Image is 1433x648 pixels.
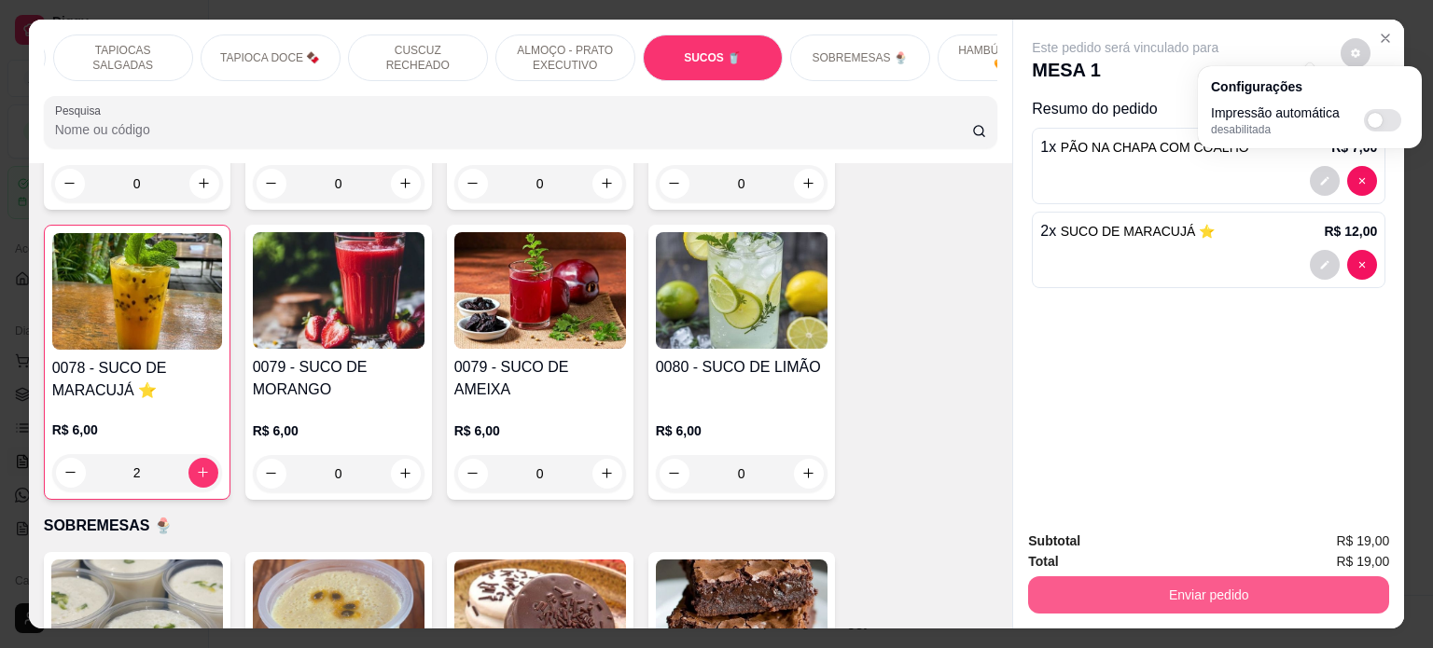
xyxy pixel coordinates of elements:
[253,232,424,349] img: product-image
[953,43,1062,73] p: HAMBÚRGUER 🍔 🧡🍟
[813,50,908,65] p: SOBREMESAS 🍨
[511,43,619,73] p: ALMOÇO - PRATO EXECUTIVO
[1211,103,1340,122] p: Impressão automática
[253,421,424,440] p: R$ 6,00
[69,43,177,73] p: TAPIOCAS SALGADAS
[1040,136,1248,159] p: 1 x
[1061,140,1249,155] span: PÃO NA CHAPA COM COALHO
[364,43,472,73] p: CUSCUZ RECHEADO
[253,356,424,401] h4: 0079 - SUCO DE MORANGO
[1324,222,1377,241] p: R$ 12,00
[454,356,626,401] h4: 0079 - SUCO DE AMEIXA
[1341,38,1370,68] button: decrease-product-quantity
[1032,38,1218,57] p: Este pedido será vinculado para
[55,120,972,139] input: Pesquisa
[52,421,222,439] p: R$ 6,00
[1028,576,1389,614] button: Enviar pedido
[1040,220,1215,242] p: 2 x
[55,103,107,118] label: Pesquisa
[1310,250,1340,280] button: decrease-product-quantity
[1061,224,1216,239] span: SUCO DE MARACUJÁ ⭐️
[1310,166,1340,196] button: decrease-product-quantity
[1211,122,1340,137] p: desabilitada
[1032,98,1385,120] p: Resumo do pedido
[1028,554,1058,569] strong: Total
[454,421,626,440] p: R$ 6,00
[1336,531,1389,551] span: R$ 19,00
[52,233,222,350] img: product-image
[656,232,828,349] img: product-image
[44,515,998,537] p: SOBREMESAS 🍨
[1347,166,1377,196] button: decrease-product-quantity
[1370,23,1400,53] button: Close
[656,356,828,379] h4: 0080 - SUCO DE LIMÃO
[1336,551,1389,572] span: R$ 19,00
[684,50,741,65] p: SUCOS 🥤
[1211,77,1409,96] p: Configurações
[1364,109,1409,131] label: Automatic updates
[1032,57,1218,83] p: MESA 1
[1028,533,1080,548] strong: Subtotal
[656,421,828,440] p: R$ 6,00
[1347,250,1377,280] button: decrease-product-quantity
[454,232,626,349] img: product-image
[52,357,222,402] h4: 0078 - SUCO DE MARACUJÁ ⭐️
[220,50,320,65] p: TAPIOCA DOCE 🍫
